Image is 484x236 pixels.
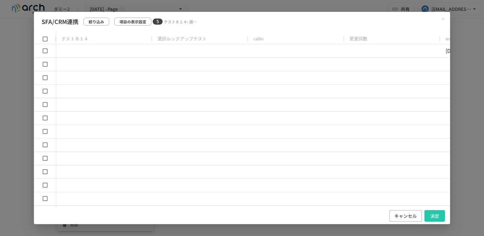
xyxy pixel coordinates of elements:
button: 絞り込み [84,18,109,26]
button: 決定 [424,210,445,222]
span: 選択ルックアップテスト [157,36,207,42]
p: [DATE] 00:00 [446,47,475,55]
button: キャンセル [389,210,422,222]
span: 変更回数 [350,36,367,42]
button: 項目の表示設定 [114,18,151,26]
span: callto [254,36,263,42]
p: 項目の表示設定 [119,19,146,25]
p: 絞り込み [89,19,104,25]
button: Close modal [439,14,448,23]
span: テスト８１４ [61,36,88,42]
p: テスト８１４: 選択ルックアップテスト: callto: 変更回数: test date and time [164,19,198,25]
span: 5 [153,18,163,25]
span: test date and time [446,36,477,42]
p: SFA/CRM連携 [42,17,78,26]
